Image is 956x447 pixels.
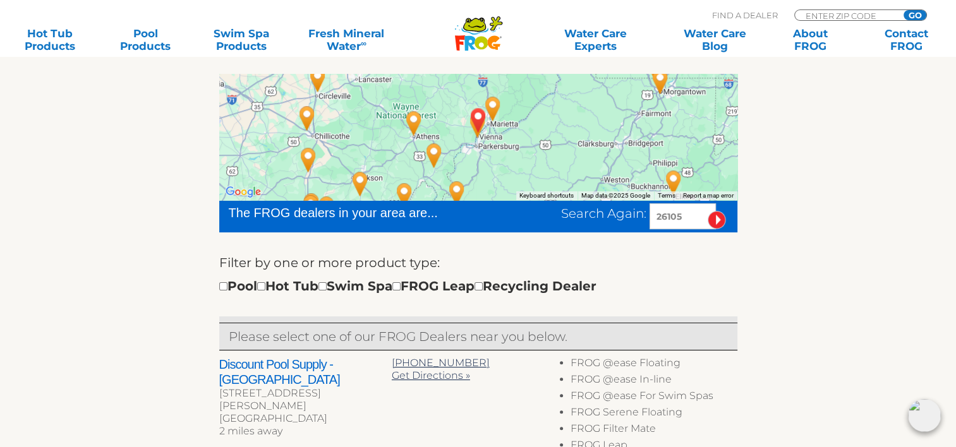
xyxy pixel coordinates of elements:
a: Water CareBlog [677,27,752,52]
div: Hot Spring Spa & Pool Supply - 88 miles away. [296,190,325,224]
sup: ∞ [361,39,366,48]
a: Water CareExperts [535,27,656,52]
div: Ratliff Pool Center - Jackson - 63 miles away. [346,167,375,201]
li: FROG Serene Floating [571,406,737,422]
div: Pools Plus - Wheelersburg - 82 miles away. [312,191,341,225]
label: Filter by one or more product type: [219,253,440,273]
a: Swim SpaProducts [204,27,279,52]
div: The FROG dealers in your area are... [229,203,483,222]
div: McAlarney Pools Spas & Billiards - 9 miles away. [478,92,507,126]
span: 2 miles away [219,425,282,437]
img: Google [222,184,264,200]
img: openIcon [908,399,941,432]
span: Search Again: [561,206,646,221]
p: Find A Dealer [712,9,778,21]
p: Please select one of our FROG Dealers near you below. [229,326,728,347]
span: Map data ©2025 Google [581,192,650,199]
div: Baum True Value Hardware - 26 miles away. [420,138,449,172]
div: PARKERSBURG, WV 26105 [464,103,493,137]
li: FROG @ease In-line [571,373,737,390]
div: Radiant Pool & Spa - Chillicothe - 79 miles away. [293,101,322,135]
div: [GEOGRAPHIC_DATA] [219,412,392,425]
a: Hot TubProducts [13,27,87,52]
div: Koval Building & Plumbing - Morgantown - 86 miles away. [646,64,675,98]
input: Submit [708,211,726,229]
a: Fresh MineralWater∞ [300,27,393,52]
a: Open this area in Google Maps (opens a new window) [222,184,264,200]
h2: Discount Pool Supply - [GEOGRAPHIC_DATA] [219,357,392,387]
input: GO [904,10,926,20]
div: Athens Sun & Fun - 30 miles away. [399,106,428,140]
li: FROG @ease Floating [571,357,737,373]
a: ContactFROG [869,27,943,52]
button: Keyboard shortcuts [519,191,574,200]
input: Zip Code Form [804,10,890,21]
div: Ratliff Pool Center - Gallipolis - 49 miles away. [390,178,419,212]
div: Radiant Pool & Spa - Portsmouth - 87 miles away. [297,188,326,222]
a: Get Directions » [392,369,470,381]
a: Terms (opens in new tab) [658,192,675,199]
a: AboutFROG [773,27,848,52]
div: [STREET_ADDRESS][PERSON_NAME] [219,387,392,412]
a: Report a map error [683,192,734,199]
div: Pool Hot Tub Swim Spa FROG Leap Recycling Dealer [219,276,596,296]
div: Waterworks Pool and Spa - 96 miles away. [659,165,688,200]
a: PoolProducts [109,27,183,52]
div: S and J Pools Ltd - 77 miles away. [303,63,332,97]
li: FROG @ease For Swim Spas [571,390,737,406]
div: Pool Specialists - 35 miles away. [442,176,471,210]
div: Radiant Pool & Spa - Piketon - 81 miles away. [294,143,323,177]
li: FROG Filter Mate [571,422,737,439]
div: Discount Pool Supply - Parkersburg - 2 miles away. [463,108,492,142]
a: [PHONE_NUMBER] [392,357,490,369]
